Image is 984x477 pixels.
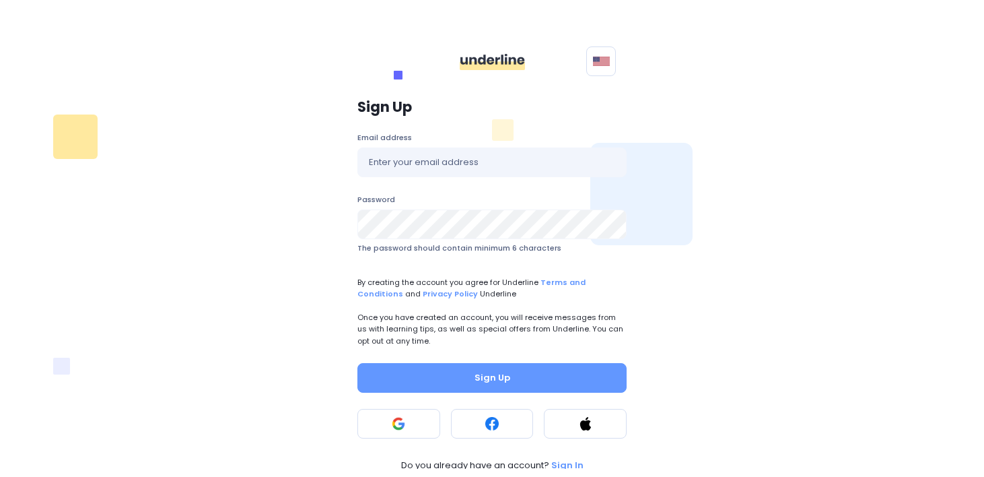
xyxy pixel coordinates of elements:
[357,277,627,300] span: By creating the account you agree for Underline and Underline
[357,131,627,144] label: Email address
[357,148,627,177] input: Enter your email address
[357,99,627,115] p: Sign Up
[423,288,478,299] a: Privacy Policy
[357,243,561,253] span: The password should contain minimum 6 characters
[357,459,627,472] a: Do you already have an account? Sign In
[460,54,525,70] img: ddgMu+Zv+CXDCfumCWfsmuPlDdRfDDxAd9LAAAAAAElFTkSuQmCC
[401,459,551,472] span: Do you already have an account?
[593,56,610,67] img: svg+xml;base64,PHN2ZyB4bWxucz0iaHR0cDovL3d3dy53My5vcmcvMjAwMC9zdmciIHhtbG5zOnhsaW5rPSJodHRwOi8vd3...
[551,459,584,472] p: Sign In
[357,312,627,346] p: Once you have created an account, you will receive messages from us with learning tips, as well a...
[357,277,586,299] a: Terms and Conditions
[357,363,627,393] button: Sign Up
[357,193,627,206] label: Password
